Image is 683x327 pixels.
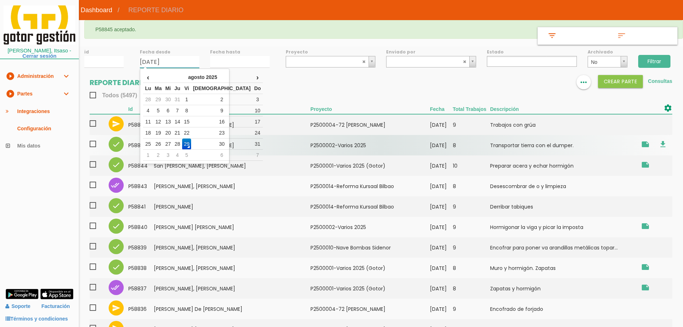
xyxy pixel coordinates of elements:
[310,114,430,135] td: P2500004-72 [PERSON_NAME]
[153,83,163,94] th: Ma
[143,139,153,150] td: 25
[4,5,75,45] img: itcons-logo
[153,150,163,161] td: 2
[112,263,120,271] i: check
[112,242,120,251] i: check
[173,94,182,105] td: 31
[153,139,163,150] td: 26
[143,127,153,139] td: 18
[490,299,637,319] td: Encofrado de forjado
[154,176,310,196] td: [PERSON_NAME], [PERSON_NAME]
[154,196,310,217] td: [PERSON_NAME]
[453,135,490,155] td: 8
[252,116,263,127] td: 17
[112,304,120,312] i: send
[616,31,627,41] i: sort
[598,78,643,84] a: Crear PARTE
[453,176,490,196] td: 8
[453,258,490,278] td: 8
[638,55,670,68] input: Filtrar
[490,258,637,278] td: Muro y hormigón. Zapatas
[310,237,430,258] td: P2500010-Nave Bombas Sidenor
[90,91,137,100] span: Todos (5497)
[430,176,452,196] td: [DATE]
[182,105,191,116] td: 8
[173,83,182,94] th: Ju
[310,155,430,176] td: P2500001-Varios 2025 (Gotor)
[62,67,70,85] i: expand_more
[143,94,153,105] td: 28
[163,105,173,116] td: 6
[84,20,683,39] div: P58845 aceptado.
[453,114,490,135] td: 9
[252,139,263,150] td: 31
[673,25,678,33] button: ×
[490,155,637,176] td: Preparar acera y echar hormigón
[143,72,153,83] th: ‹
[182,116,191,127] td: 15
[163,150,173,161] td: 3
[487,49,577,55] label: Estado
[286,49,376,55] label: Proyecto
[143,83,153,94] th: Lu
[538,27,608,45] a: filter_list
[453,196,490,217] td: 9
[112,201,120,210] i: check
[664,104,672,112] i: settings
[154,237,310,258] td: [PERSON_NAME], [PERSON_NAME]
[112,222,120,230] i: check
[430,299,452,319] td: [DATE]
[453,155,490,176] td: 10
[490,135,637,155] td: Transportar tierra con el dumper.
[153,94,163,105] td: 29
[154,278,310,299] td: [PERSON_NAME], [PERSON_NAME]
[128,237,154,258] td: 58839
[386,49,476,55] label: Enviado por
[143,150,153,161] td: 1
[111,283,119,292] i: done_all
[111,181,119,190] i: done_all
[84,49,124,55] label: id
[310,217,430,237] td: P2500002-Varios 2025
[182,150,191,161] td: 5
[310,196,430,217] td: P2500014-Reforma Kursaal Bilbao
[182,139,191,150] td: 29
[128,196,154,217] td: 58841
[163,127,173,139] td: 20
[588,56,627,67] a: No
[490,217,637,237] td: Hormigonar la viga y picar la imposta
[490,104,637,114] th: Descripción
[453,217,490,237] td: 9
[598,75,643,88] button: Crear PARTE
[659,140,667,149] i: file_download
[143,116,153,127] td: 11
[163,116,173,127] td: 13
[430,258,452,278] td: [DATE]
[182,127,191,139] td: 22
[128,135,154,155] td: 58845
[153,105,163,116] td: 5
[430,104,452,114] th: Fecha
[310,299,430,319] td: P2500004-72 [PERSON_NAME]
[62,85,70,102] i: expand_more
[310,258,430,278] td: P2500001-Varios 2025 (Gotor)
[182,83,191,94] th: Vi
[453,278,490,299] td: 8
[154,217,310,237] td: [PERSON_NAME] [PERSON_NAME]
[588,49,627,55] label: Archivado
[23,53,57,59] a: Cerrar sesión
[6,67,14,85] i: play_circle_filled
[128,217,154,237] td: 58840
[143,105,153,116] td: 4
[140,49,199,55] label: Fecha desde
[641,222,650,230] i: Obra Zarautz
[128,104,154,114] th: Id
[430,237,452,258] td: [DATE]
[112,160,120,169] i: check
[641,283,650,292] i: Zaramillo
[648,78,672,84] a: Consultas
[641,263,650,271] i: Zaramillo
[453,237,490,258] td: 9
[191,127,252,139] td: 23
[163,94,173,105] td: 30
